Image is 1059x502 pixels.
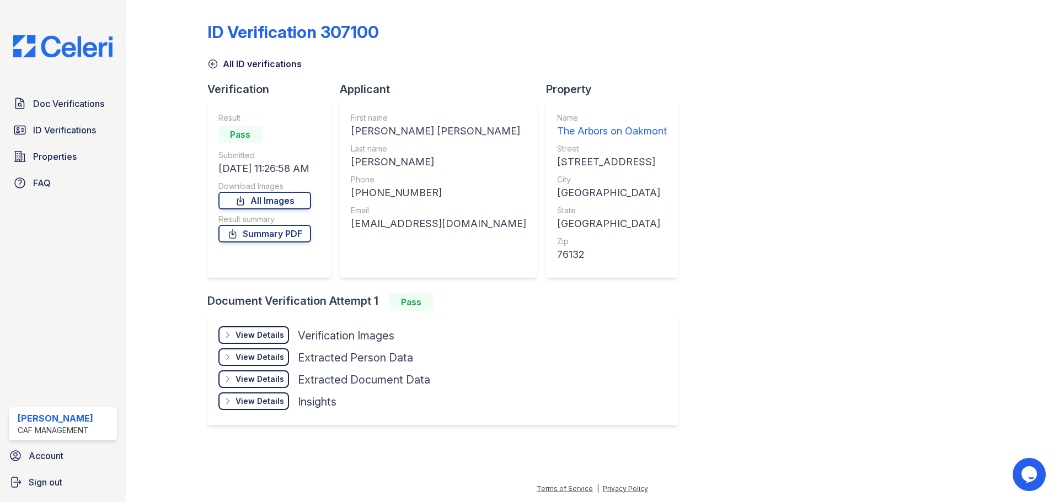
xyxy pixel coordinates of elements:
a: Terms of Service [537,484,593,493]
a: Sign out [4,471,121,493]
div: Verification Images [298,328,394,343]
div: State [557,205,667,216]
a: Account [4,445,121,467]
div: View Details [236,352,284,363]
span: ID Verifications [33,123,96,137]
span: Sign out [29,476,62,489]
iframe: chat widget [1013,458,1048,491]
div: 76132 [557,247,667,262]
a: Summary PDF [218,225,311,242]
div: [PERSON_NAME] [PERSON_NAME] [351,123,526,139]
div: First name [351,112,526,123]
div: View Details [236,374,284,385]
div: Pass [389,293,434,311]
div: City [557,174,667,185]
div: Download Images [218,181,311,192]
div: [DATE] 11:26:58 AM [218,161,311,176]
div: Applicant [340,82,546,97]
div: Result [218,112,311,123]
a: Properties [9,145,117,168]
div: Phone [351,174,526,185]
a: All ID verifications [207,57,302,71]
div: Extracted Person Data [298,350,413,365]
div: [STREET_ADDRESS] [557,154,667,170]
div: [PHONE_NUMBER] [351,185,526,201]
a: FAQ [9,172,117,194]
div: The Arbors on Oakmont [557,123,667,139]
div: [PERSON_NAME] [18,412,93,425]
div: Document Verification Attempt 1 [207,293,687,311]
div: Insights [298,394,336,409]
span: Doc Verifications [33,97,104,110]
div: Last name [351,143,526,154]
div: [GEOGRAPHIC_DATA] [557,185,667,201]
div: Property [546,82,687,97]
div: Submitted [218,150,311,161]
div: Name [557,112,667,123]
div: CAF Management [18,425,93,436]
span: FAQ [33,176,51,190]
div: [EMAIL_ADDRESS][DOMAIN_NAME] [351,216,526,231]
div: [GEOGRAPHIC_DATA] [557,216,667,231]
div: [PERSON_NAME] [351,154,526,170]
span: Account [29,449,63,462]
div: Zip [557,236,667,247]
div: View Details [236,396,284,407]
div: | [597,484,599,493]
div: Street [557,143,667,154]
img: CE_Logo_Blue-a8612792a0a2168367f1c8372b55b34899dd931a85d93a1a3d3e32e68fde9ad4.png [4,35,121,57]
a: ID Verifications [9,119,117,141]
a: All Images [218,192,311,209]
div: Email [351,205,526,216]
a: Name The Arbors on Oakmont [557,112,667,139]
div: Result summary [218,214,311,225]
div: Pass [218,126,263,143]
a: Doc Verifications [9,93,117,115]
div: ID Verification 307100 [207,22,379,42]
a: Privacy Policy [603,484,648,493]
div: View Details [236,330,284,341]
div: Verification [207,82,340,97]
span: Properties [33,150,77,163]
div: Extracted Document Data [298,372,430,387]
